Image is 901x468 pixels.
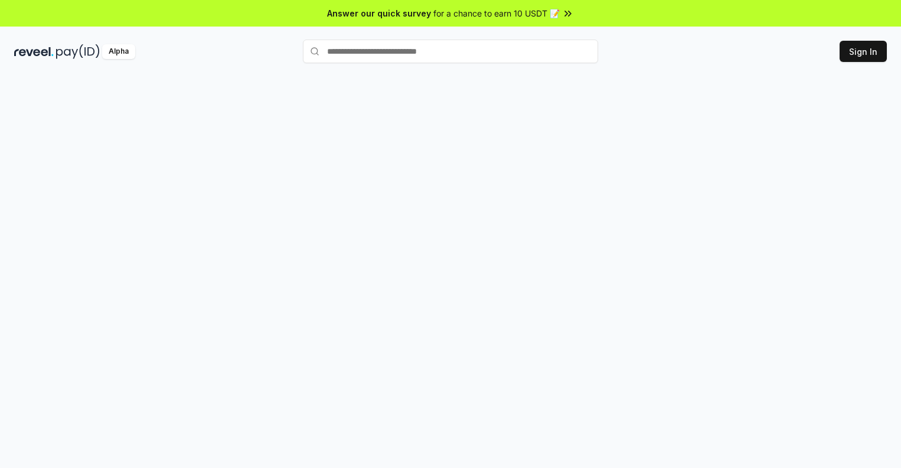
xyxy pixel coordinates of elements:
[433,7,560,19] span: for a chance to earn 10 USDT 📝
[56,44,100,59] img: pay_id
[14,44,54,59] img: reveel_dark
[840,41,887,62] button: Sign In
[327,7,431,19] span: Answer our quick survey
[102,44,135,59] div: Alpha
